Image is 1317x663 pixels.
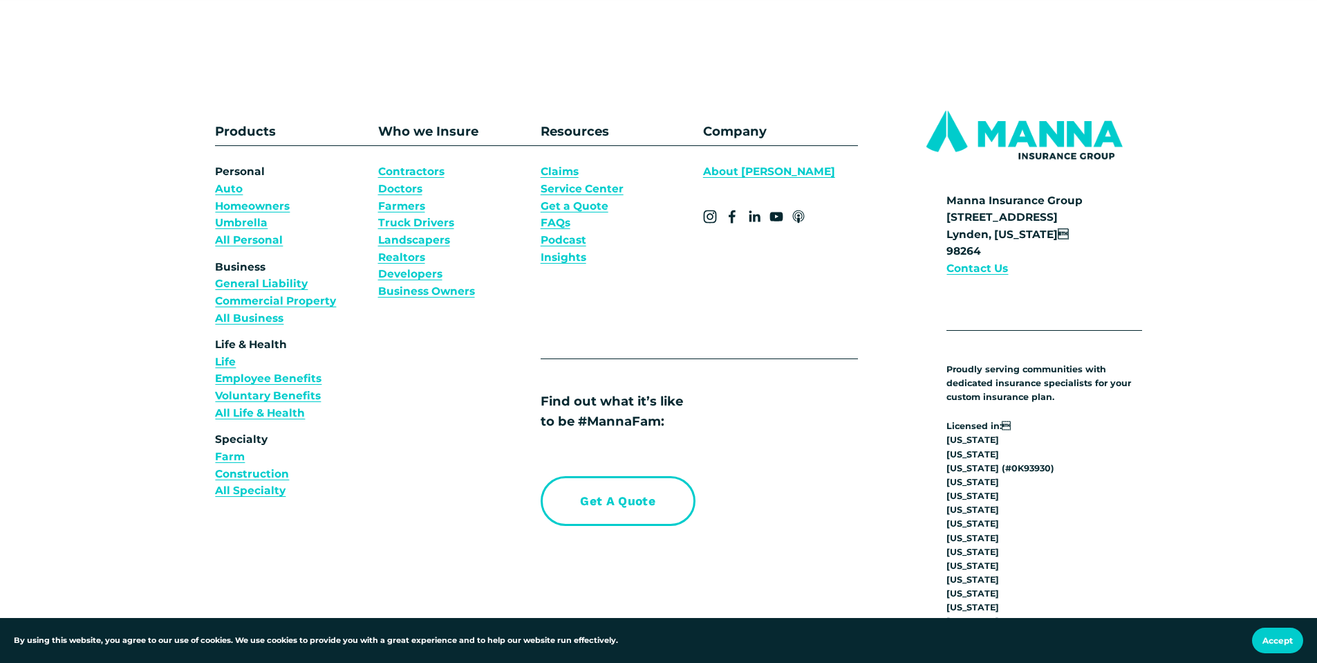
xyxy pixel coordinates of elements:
a: Construction [215,466,289,483]
p: Licensed in: [US_STATE] [US_STATE] [US_STATE] (# [US_STATE] [US_STATE] [US_STATE] [US_STATE] [US... [946,419,1142,643]
a: Instagram [703,210,717,224]
a: Service Center [541,181,624,198]
a: General Liability [215,275,308,293]
a: All Business [215,310,283,327]
a: Facebook [725,210,739,224]
a: Commercial Property [215,293,336,310]
a: All Personal [215,232,283,249]
a: Claims [541,163,579,181]
p: Products [215,121,329,141]
p: Proudly serving communities with dedicated insurance specialists for your custom insurance plan. [946,363,1142,404]
p: Life & Health [215,336,370,421]
a: Apple Podcasts [792,210,805,224]
a: ContractorsDoctorsFarmersTruck DriversLandscapersRealtorsDevelopers [378,163,454,282]
a: All Specialty [215,482,286,500]
a: Voluntary Benefits [215,388,321,405]
strong: Manna Insurance Group [STREET_ADDRESS] Lynden, [US_STATE] 98264 [946,194,1083,258]
p: Personal [215,163,370,248]
a: YouTube [769,210,783,224]
a: Podcast [541,232,586,249]
a: Farm [215,448,245,466]
a: Get a Quote [541,476,695,525]
a: Umbrella [215,215,268,232]
strong: 0K93930) [1011,463,1054,473]
a: FAQs [541,215,570,232]
span: Accept [1262,635,1293,646]
a: About [PERSON_NAME] [703,163,835,181]
a: Homeowners [215,198,290,215]
button: Accept [1252,628,1303,653]
a: Auto [215,181,243,198]
p: Who we Insure [378,121,533,141]
p: By using this website, you agree to our use of cookies. We use cookies to provide you with a grea... [14,635,618,647]
p: Business [215,259,370,327]
a: Get a Quote [541,198,608,215]
a: LinkedIn [747,210,761,224]
p: Resources [541,121,695,141]
a: Life [215,354,236,371]
strong: Contact Us [946,262,1008,275]
a: All Life & Health [215,405,305,422]
a: Contact Us [946,260,1008,278]
p: Company [703,121,858,141]
a: Business Owners [378,283,475,300]
a: Insights [541,249,586,266]
p: Specialty [215,431,370,500]
a: Employee Benefits [215,370,321,388]
p: Find out what it’s like to be #MannaFam: [541,391,817,431]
